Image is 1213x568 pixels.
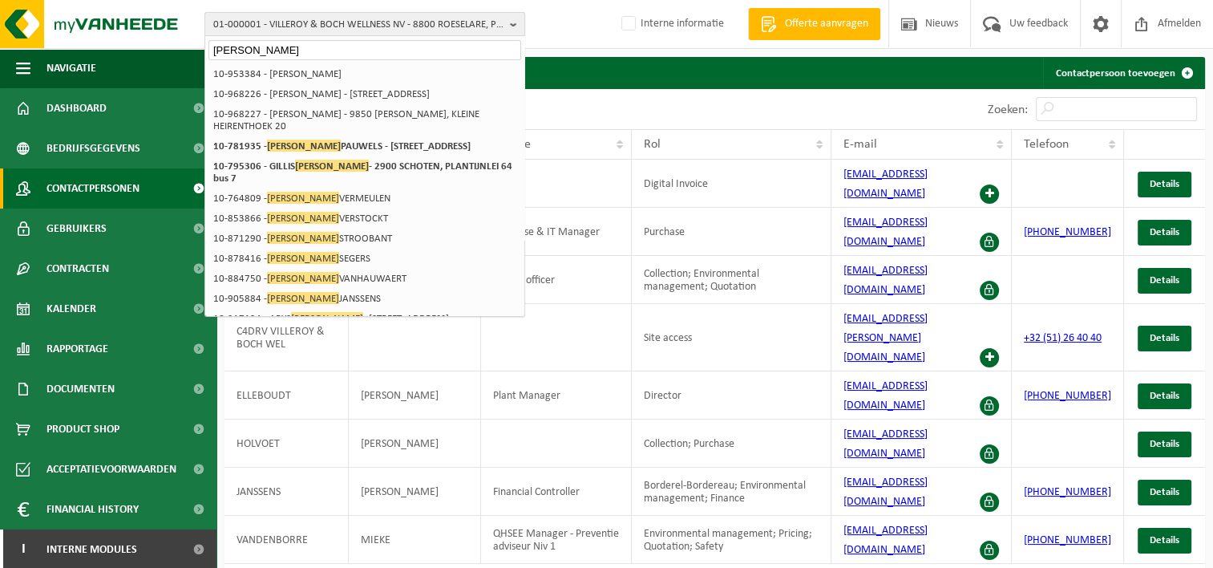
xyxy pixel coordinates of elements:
td: [PERSON_NAME] [349,468,481,516]
td: Environmental management; Pricing; Quotation; Safety [632,516,831,564]
span: Contracten [46,249,109,289]
td: QHSEE officer [481,256,632,304]
li: 10-871290 - STROOBANT [208,229,521,249]
td: Purchase [632,208,831,256]
span: [PERSON_NAME] [267,192,339,204]
span: Gebruikers [46,209,107,249]
td: Financial Controller [481,468,632,516]
span: Contactpersonen [46,168,139,209]
a: Contactpersoon toevoegen [1043,57,1203,89]
span: Financial History [46,489,139,529]
button: 01-000001 - VILLEROY & BOCH WELLNESS NV - 8800 ROESELARE, POPULIERSTRAAT 1 [204,12,525,36]
a: [EMAIL_ADDRESS][DOMAIN_NAME] [843,168,928,200]
span: Telefoon [1024,138,1069,151]
span: [PERSON_NAME] [291,312,363,324]
a: [PHONE_NUMBER] [1024,226,1111,238]
td: Collection; Environmental management; Quotation [632,256,831,304]
td: Plant Manager [481,371,632,420]
li: 10-953384 - [PERSON_NAME] [208,64,521,84]
span: Details [1150,227,1179,237]
li: 10-764809 - VERMEULEN [208,189,521,209]
span: Navigatie [46,48,96,88]
span: Details [1150,179,1179,189]
span: Kalender [46,289,96,329]
a: [EMAIL_ADDRESS][DOMAIN_NAME] [843,380,928,412]
span: Details [1150,391,1179,401]
td: Director [632,371,831,420]
a: Details [1138,268,1191,294]
td: QHSEE Manager - Preventie adviseur Niv 1 [481,516,632,564]
span: Dashboard [46,88,107,128]
td: [PERSON_NAME] [349,420,481,468]
li: 10-884750 - VANHAUWAERT [208,269,521,289]
span: Details [1150,275,1179,286]
a: Details [1138,326,1191,351]
span: [PERSON_NAME] [267,232,339,244]
a: [EMAIL_ADDRESS][PERSON_NAME][DOMAIN_NAME] [843,313,928,363]
a: Details [1138,383,1191,409]
li: 10-917124 - ARYS - [STREET_ADDRESS] [208,309,521,329]
li: 10-853866 - VERSTOCKT [208,209,521,229]
li: 10-968226 - [PERSON_NAME] - [STREET_ADDRESS] [208,84,521,104]
td: C4DRV VILLEROY & BOCH WEL [224,304,349,371]
a: [EMAIL_ADDRESS][DOMAIN_NAME] [843,217,928,248]
span: Details [1150,333,1179,343]
span: [PERSON_NAME] [267,212,339,224]
li: 10-905884 - JANSSENS [208,289,521,309]
strong: 10-781935 - PAUWELS - [STREET_ADDRESS] [213,140,471,152]
span: Details [1150,439,1179,449]
td: Digital Invoice [632,160,831,208]
td: MIEKE [349,516,481,564]
a: Details [1138,480,1191,505]
label: Interne informatie [618,12,724,36]
a: +32 (51) 26 40 40 [1024,332,1102,344]
td: ELLEBOUDT [224,371,349,420]
a: [PHONE_NUMBER] [1024,390,1111,402]
a: Details [1138,220,1191,245]
a: [EMAIL_ADDRESS][DOMAIN_NAME] [843,525,928,556]
span: Bedrijfsgegevens [46,128,140,168]
td: Purchase & IT Manager [481,208,632,256]
a: [PHONE_NUMBER] [1024,534,1111,546]
td: JANSSENS [224,468,349,516]
a: Details [1138,432,1191,457]
span: Details [1150,535,1179,546]
a: [EMAIL_ADDRESS][DOMAIN_NAME] [843,428,928,460]
td: Site access [632,304,831,371]
span: Details [1150,487,1179,497]
span: [PERSON_NAME] [267,140,341,152]
a: [EMAIL_ADDRESS][DOMAIN_NAME] [843,265,928,296]
a: Details [1138,172,1191,197]
td: Borderel-Bordereau; Environmental management; Finance [632,468,831,516]
td: Collection; Purchase [632,420,831,468]
span: Rol [644,138,661,151]
span: [PERSON_NAME] [295,160,369,172]
label: Zoeken: [988,103,1028,116]
span: E-mail [843,138,877,151]
li: 10-878416 - SEGERS [208,249,521,269]
td: VANDENBORRE [224,516,349,564]
span: Product Shop [46,409,119,449]
span: Acceptatievoorwaarden [46,449,176,489]
input: Zoeken naar gekoppelde vestigingen [208,40,521,60]
a: [EMAIL_ADDRESS][DOMAIN_NAME] [843,477,928,508]
li: 10-968227 - [PERSON_NAME] - 9850 [PERSON_NAME], KLEINE HEIRENTHOEK 20 [208,104,521,136]
a: Offerte aanvragen [748,8,880,40]
a: Details [1138,528,1191,554]
span: 01-000001 - VILLEROY & BOCH WELLNESS NV - 8800 ROESELARE, POPULIERSTRAAT 1 [213,13,503,37]
span: [PERSON_NAME] [267,252,339,264]
span: Documenten [46,369,115,409]
span: [PERSON_NAME] [267,272,339,284]
td: HOLVOET [224,420,349,468]
td: [PERSON_NAME] [349,371,481,420]
span: Offerte aanvragen [781,16,872,32]
strong: 10-795306 - GILLIS - 2900 SCHOTEN, PLANTIJNLEI 64 bus 7 [213,160,512,184]
span: [PERSON_NAME] [267,292,339,304]
span: Rapportage [46,329,108,369]
a: [PHONE_NUMBER] [1024,486,1111,498]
